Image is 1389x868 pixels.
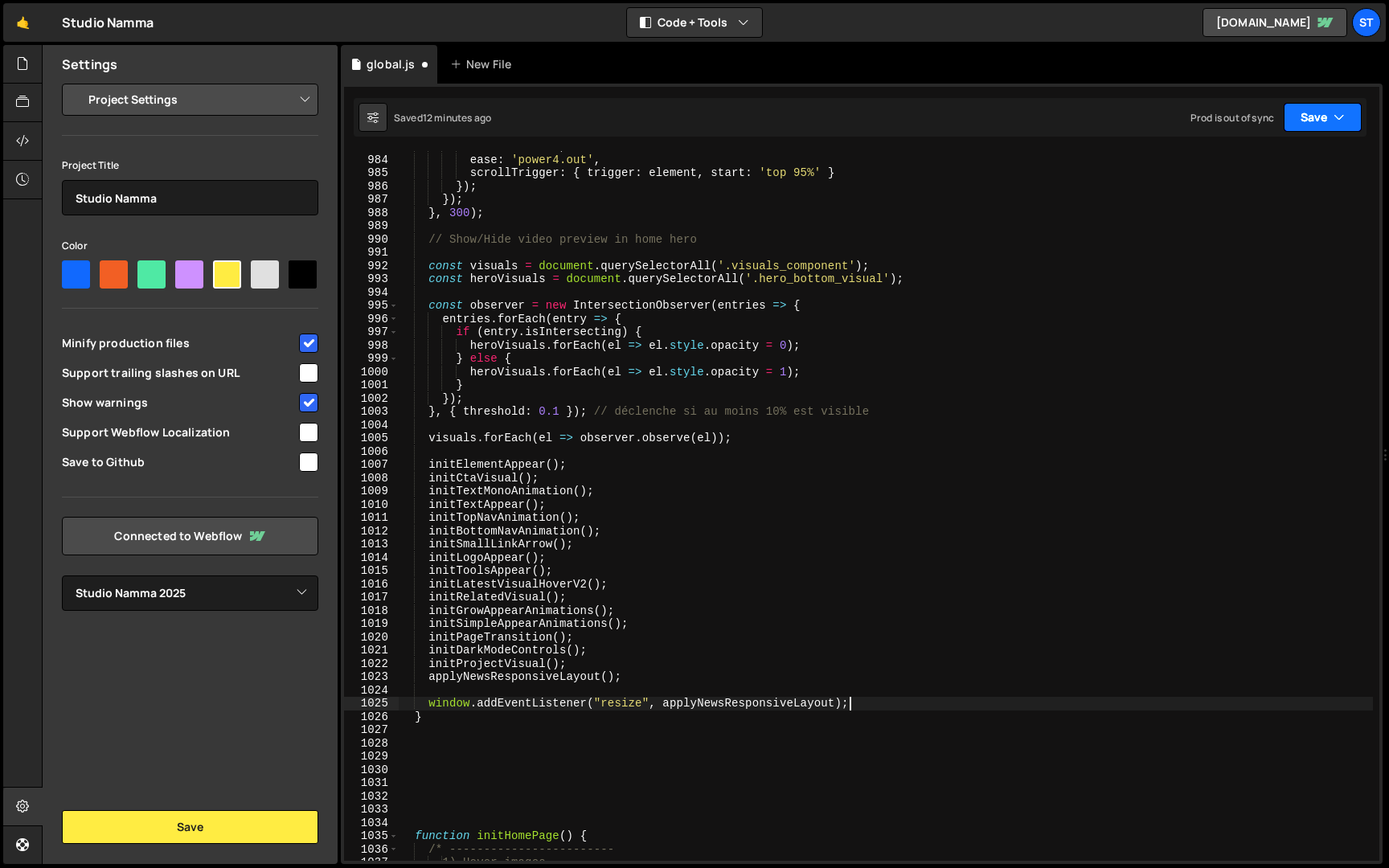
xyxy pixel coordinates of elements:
div: 1021 [344,644,399,657]
div: 1004 [344,419,399,432]
span: Save to Github [62,454,297,470]
div: 1012 [344,525,399,538]
a: St [1352,8,1381,37]
div: 1003 [344,405,399,419]
div: 1005 [344,432,399,445]
div: 995 [344,299,399,313]
div: 1022 [344,657,399,671]
div: 1034 [344,817,399,830]
div: 12 minutes ago [423,111,491,125]
div: 1013 [344,538,399,551]
div: 1015 [344,564,399,578]
span: Minify production files [62,335,297,351]
div: 1030 [344,764,399,777]
div: 1029 [344,750,399,764]
div: 985 [344,166,399,180]
div: 1008 [344,472,399,485]
div: 984 [344,154,399,167]
label: Project Title [62,158,119,174]
div: 1027 [344,723,399,737]
div: 993 [344,272,399,286]
div: 1032 [344,790,399,804]
div: 1028 [344,737,399,751]
div: global.js [367,56,415,72]
div: 1031 [344,776,399,790]
button: Save [1284,103,1362,132]
span: Show warnings [62,395,297,411]
div: 986 [344,180,399,194]
div: 1017 [344,591,399,604]
div: Studio Namma [62,13,154,32]
div: 1016 [344,578,399,592]
div: 1025 [344,697,399,710]
a: [DOMAIN_NAME] [1203,8,1347,37]
button: Save [62,810,318,844]
h2: Settings [62,55,117,73]
label: Color [62,238,88,254]
div: Saved [394,111,491,125]
div: 1026 [344,710,399,724]
div: 997 [344,325,399,339]
div: 1020 [344,631,399,645]
div: 999 [344,352,399,366]
button: Code + Tools [627,8,762,37]
div: 994 [344,286,399,300]
div: 1002 [344,392,399,406]
div: 1024 [344,684,399,698]
div: 1009 [344,485,399,498]
div: 1011 [344,511,399,525]
a: 🤙 [3,3,43,42]
div: 987 [344,193,399,207]
div: 1001 [344,379,399,392]
div: 988 [344,207,399,220]
div: 1023 [344,670,399,684]
div: 1018 [344,604,399,618]
div: 991 [344,246,399,260]
div: 1007 [344,458,399,472]
div: 1000 [344,366,399,379]
div: 1033 [344,803,399,817]
div: 1035 [344,829,399,843]
input: Project name [62,180,318,215]
div: Prod is out of sync [1190,111,1274,125]
div: 1010 [344,498,399,512]
div: New File [450,56,518,72]
span: Support trailing slashes on URL [62,365,297,381]
div: 992 [344,260,399,273]
span: Support Webflow Localization [62,424,297,440]
div: 990 [344,233,399,247]
div: 1036 [344,843,399,857]
div: 996 [344,313,399,326]
div: 1006 [344,445,399,459]
div: 989 [344,219,399,233]
div: 1014 [344,551,399,565]
div: 998 [344,339,399,353]
div: 1019 [344,617,399,631]
a: Connected to Webflow [62,517,318,555]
